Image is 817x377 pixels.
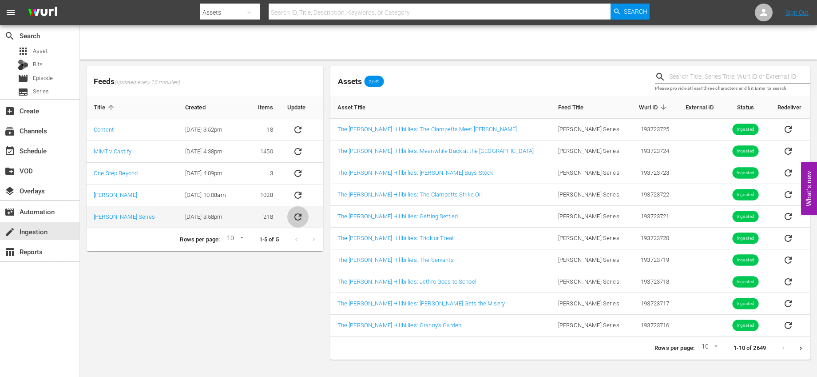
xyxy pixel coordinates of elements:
[611,4,650,20] button: Search
[4,207,15,217] span: Automation
[551,249,630,271] td: [PERSON_NAME] Series
[337,126,517,132] a: The [PERSON_NAME] Hillbillies: The Clampetts Meet [PERSON_NAME]
[721,96,770,119] th: Status
[223,233,245,246] div: 10
[655,85,810,92] p: Please provide at least three characters and hit Enter to search
[698,341,719,355] div: 10
[337,300,505,307] a: The [PERSON_NAME] Hillbillies: [PERSON_NAME] Gets the Misery
[337,191,482,198] a: The [PERSON_NAME] Hillbillies: The Clampetts Strike Oil
[770,96,810,119] th: Redeliver
[732,192,758,198] span: Ingested
[732,257,758,264] span: Ingested
[94,126,114,133] a: Content
[630,249,677,271] td: 193723719
[245,184,280,206] td: 1028
[21,2,64,23] img: ans4CAIJ8jUAAAAAAAAAAAAAAAAAAAAAAAAgQb4GAAAAAAAAAAAAAAAAAAAAAAAAJMjXAAAAAAAAAAAAAAAAAAAAAAAAgAT5G...
[4,146,15,156] span: Schedule
[4,247,15,257] span: Reports
[338,77,362,86] span: Assets
[18,87,28,97] span: Series
[337,213,458,220] a: The [PERSON_NAME] Hillbillies: Getting Settled
[732,126,758,133] span: Ingested
[245,163,280,184] td: 3
[551,96,630,119] th: Feed Title
[185,104,217,112] span: Created
[630,315,677,337] td: 193723716
[18,46,28,56] span: Asset
[551,140,630,162] td: [PERSON_NAME] Series
[337,148,534,154] a: The [PERSON_NAME] Hillbillies: Meanwhile Back at the [GEOGRAPHIC_DATA]
[732,170,758,176] span: Ingested
[630,293,677,315] td: 193723717
[18,60,28,70] div: Bits
[630,271,677,293] td: 193723718
[676,96,721,119] th: External ID
[732,279,758,285] span: Ingested
[630,206,677,228] td: 193723721
[4,227,15,237] span: Ingestion
[337,278,476,285] a: The [PERSON_NAME] Hillbillies: Jethro Goes to School
[639,103,669,111] span: Wurl ID
[330,96,810,337] table: sticky table
[732,148,758,155] span: Ingested
[337,257,454,263] a: The [PERSON_NAME] Hillbillies: The Servants
[630,228,677,249] td: 193723720
[4,186,15,197] span: Overlays
[551,228,630,249] td: [PERSON_NAME] Series
[87,96,323,228] table: sticky table
[180,236,220,244] p: Rows per page:
[624,4,647,20] span: Search
[732,322,758,329] span: Ingested
[4,126,15,136] span: Channels
[732,235,758,242] span: Ingested
[87,74,323,89] span: Feeds
[18,73,28,84] span: Episode
[178,163,245,184] td: [DATE] 4:09pm
[337,322,461,329] a: The [PERSON_NAME] Hillbillies: Granny's Garden
[33,74,53,83] span: Episode
[654,344,694,353] p: Rows per page:
[178,141,245,163] td: [DATE] 4:38pm
[551,315,630,337] td: [PERSON_NAME] Series
[551,162,630,184] td: [PERSON_NAME] Series
[94,170,138,176] a: One Step Beyond
[792,340,809,357] button: Next page
[734,344,766,353] p: 1-10 of 2649
[337,235,454,241] a: The [PERSON_NAME] Hillbillies: Trick or Treat
[245,96,280,119] th: Items
[4,106,15,116] span: Create
[259,236,279,244] p: 1-5 of 5
[551,206,630,228] td: [PERSON_NAME] Series
[33,60,43,69] span: Bits
[785,9,809,16] a: Sign Out
[669,70,810,84] input: Search Title, Series Title, Wurl ID or External ID
[4,31,15,41] span: Search
[115,79,180,86] span: (updated every 15 minutes)
[5,7,16,18] span: menu
[365,79,384,84] span: 2,649
[732,301,758,307] span: Ingested
[33,87,49,96] span: Series
[94,192,137,198] a: [PERSON_NAME]
[245,141,280,163] td: 1450
[551,184,630,206] td: [PERSON_NAME] Series
[551,293,630,315] td: [PERSON_NAME] Series
[245,119,280,141] td: 18
[280,96,323,119] th: Update
[245,206,280,228] td: 218
[551,119,630,140] td: [PERSON_NAME] Series
[94,148,131,155] a: MIMTV Castify
[94,213,155,220] a: [PERSON_NAME] Series
[178,184,245,206] td: [DATE] 10:08am
[337,169,493,176] a: The [PERSON_NAME] Hillbillies: [PERSON_NAME] Buys Stock
[630,140,677,162] td: 193723724
[801,162,817,215] button: Open Feedback Widget
[551,271,630,293] td: [PERSON_NAME] Series
[630,119,677,140] td: 193723725
[732,213,758,220] span: Ingested
[630,184,677,206] td: 193723722
[337,103,377,111] span: Asset Title
[178,206,245,228] td: [DATE] 3:58pm
[630,162,677,184] td: 193723723
[33,47,48,56] span: Asset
